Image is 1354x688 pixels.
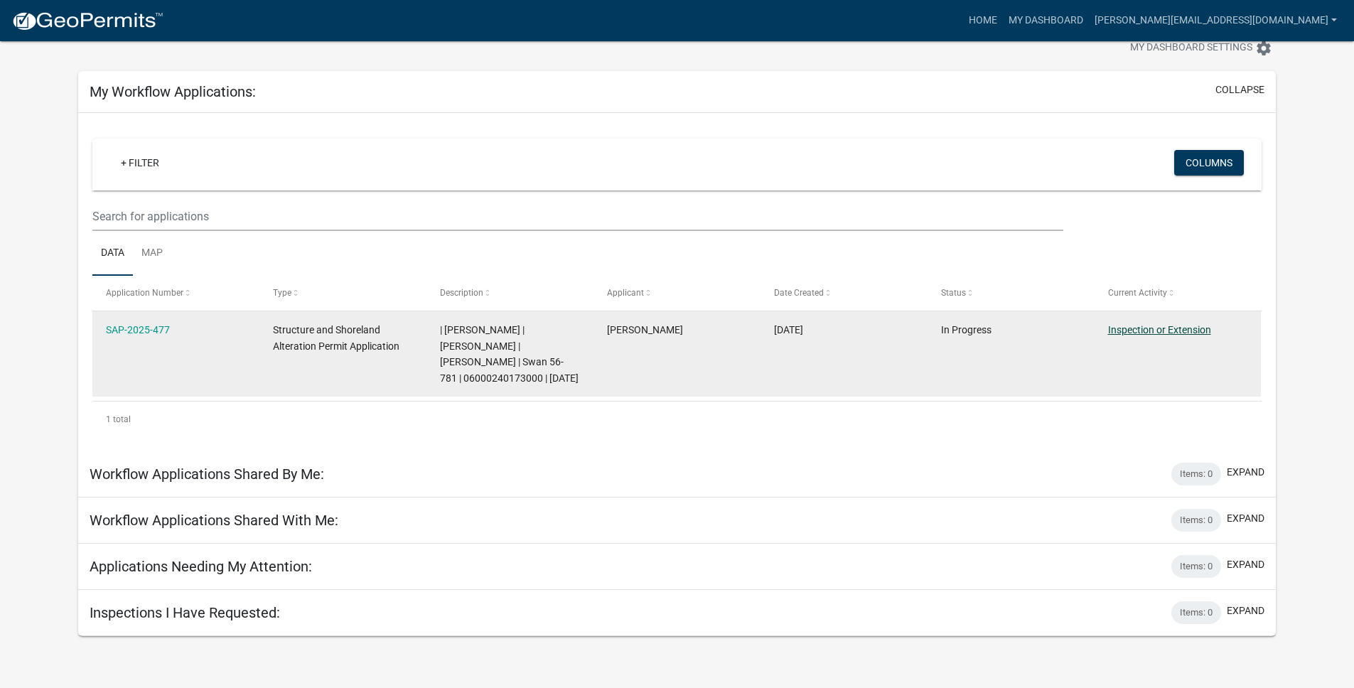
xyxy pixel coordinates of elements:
[1227,511,1264,526] button: expand
[1108,288,1167,298] span: Current Activity
[1094,276,1261,310] datatable-header-cell: Current Activity
[941,288,966,298] span: Status
[109,150,171,176] a: + Filter
[259,276,426,310] datatable-header-cell: Type
[1089,7,1343,34] a: [PERSON_NAME][EMAIL_ADDRESS][DOMAIN_NAME]
[607,288,644,298] span: Applicant
[941,324,992,335] span: In Progress
[1108,324,1211,335] a: Inspection or Extension
[440,324,579,384] span: | Sheila Dahl | TERRY J EVERSON | BRENDA M EVERSON | Swan 56-781 | 06000240173000 | 08/12/2026
[927,276,1094,310] datatable-header-cell: Status
[607,324,683,335] span: Jess Grondahl
[440,288,483,298] span: Description
[1227,465,1264,480] button: expand
[1227,603,1264,618] button: expand
[90,83,256,100] h5: My Workflow Applications:
[92,276,259,310] datatable-header-cell: Application Number
[774,288,824,298] span: Date Created
[92,402,1262,437] div: 1 total
[90,512,338,529] h5: Workflow Applications Shared With Me:
[92,231,133,276] a: Data
[1171,601,1221,624] div: Items: 0
[106,288,183,298] span: Application Number
[1227,557,1264,572] button: expand
[1003,7,1089,34] a: My Dashboard
[90,466,324,483] h5: Workflow Applications Shared By Me:
[78,113,1276,451] div: collapse
[593,276,761,310] datatable-header-cell: Applicant
[774,324,803,335] span: 07/28/2025
[761,276,928,310] datatable-header-cell: Date Created
[1171,509,1221,532] div: Items: 0
[90,604,280,621] h5: Inspections I Have Requested:
[1171,463,1221,485] div: Items: 0
[426,276,593,310] datatable-header-cell: Description
[273,288,291,298] span: Type
[106,324,170,335] a: SAP-2025-477
[1174,150,1244,176] button: Columns
[1255,40,1272,57] i: settings
[1119,34,1284,62] button: My Dashboard Settingssettings
[963,7,1003,34] a: Home
[273,324,399,352] span: Structure and Shoreland Alteration Permit Application
[1171,555,1221,578] div: Items: 0
[133,231,171,276] a: Map
[92,202,1063,231] input: Search for applications
[90,558,312,575] h5: Applications Needing My Attention:
[1215,82,1264,97] button: collapse
[1130,40,1252,57] span: My Dashboard Settings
